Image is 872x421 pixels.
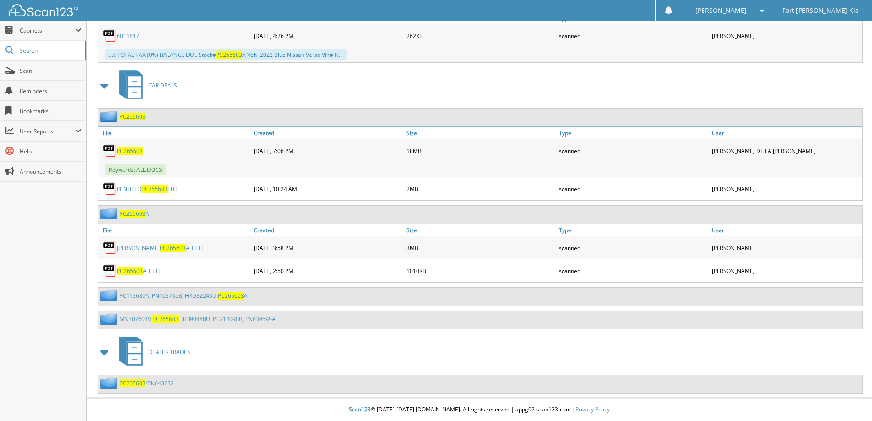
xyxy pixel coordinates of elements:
a: [PERSON_NAME]PC265603A TITLE [117,244,205,252]
img: scan123-logo-white.svg [9,4,78,16]
span: Scan123 [349,405,371,413]
span: PC265603 [160,244,186,252]
span: Cabinets [20,27,75,34]
a: Size [404,224,557,236]
div: scanned [557,262,710,280]
a: PC113689A, PN103735B, HKD32243U,PC265603A [119,292,248,300]
a: MN707603V,PC265603, JH390488U, PC214090B, PN639599A [119,315,276,323]
div: scanned [557,142,710,160]
span: Scan [20,67,81,75]
a: PC265603 [117,147,143,155]
span: Fort [PERSON_NAME] Kia [782,8,859,13]
div: [DATE] 10:24 AM [251,180,404,198]
div: [PERSON_NAME] [710,180,862,198]
a: PC265603 [119,113,146,120]
img: PDF.png [103,182,117,196]
div: 18MB [404,142,557,160]
div: scanned [557,180,710,198]
div: [DATE] 7:06 PM [251,142,404,160]
span: Announcements [20,168,81,175]
a: User [710,224,862,236]
img: folder2.png [100,377,119,389]
a: DEALER TRADES [114,334,190,370]
div: [DATE] 3:58 PM [251,239,404,257]
img: folder2.png [100,290,119,301]
a: Created [251,224,404,236]
span: CAR DEALS [148,82,177,89]
a: PC265603A TITLE [117,267,162,275]
span: Reminders [20,87,81,95]
div: 3MB [404,239,557,257]
a: Created [251,127,404,139]
span: User Reports [20,127,75,135]
div: [PERSON_NAME] [710,262,862,280]
span: Bookmarks [20,107,81,115]
div: ...c TOTAL TAX (0%) BALANCE DUE Stock# A Veh- 2022 Blue Nissan Versa Vin# N... [105,49,347,60]
a: 6011617 [117,32,139,40]
span: Search [20,47,80,55]
img: PDF.png [103,241,117,255]
a: PC265603/PN648232 [119,379,174,387]
span: PC265603 [216,51,242,59]
iframe: Chat Widget [826,377,872,421]
img: PDF.png [103,264,117,278]
span: Keywords: ALL DOCS [105,164,166,175]
a: File [98,224,251,236]
a: Size [404,127,557,139]
div: 1010KB [404,262,557,280]
div: [PERSON_NAME] [710,27,862,45]
div: scanned [557,239,710,257]
a: User [710,127,862,139]
span: DEALER TRADES [148,348,190,356]
div: [DATE] 4:26 PM [251,27,404,45]
span: Help [20,148,81,155]
span: PC265603 [119,379,146,387]
span: PC265603 [141,185,168,193]
div: [PERSON_NAME] [710,239,862,257]
img: PDF.png [103,144,117,158]
img: folder2.png [100,111,119,122]
img: folder2.png [100,313,119,325]
a: PENFIELDPC265603TITLE [117,185,181,193]
span: PC265603 [152,315,179,323]
a: Privacy Policy [575,405,610,413]
div: 2MB [404,180,557,198]
a: CAR DEALS [114,67,177,104]
div: © [DATE]-[DATE] [DOMAIN_NAME]. All rights reserved | appg02-scan123-com | [87,399,872,421]
div: [PERSON_NAME] DE LA [PERSON_NAME] [710,142,862,160]
div: [DATE] 2:50 PM [251,262,404,280]
div: scanned [557,27,710,45]
a: Type [557,127,710,139]
a: PC265603A [119,210,149,218]
a: Type [557,224,710,236]
span: PC265603 [117,267,143,275]
img: folder2.png [100,208,119,219]
img: PDF.png [103,29,117,43]
span: [PERSON_NAME] [695,8,747,13]
div: 262KB [404,27,557,45]
span: PC265603 [218,292,244,300]
span: PC265603 [119,210,146,218]
a: File [98,127,251,139]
